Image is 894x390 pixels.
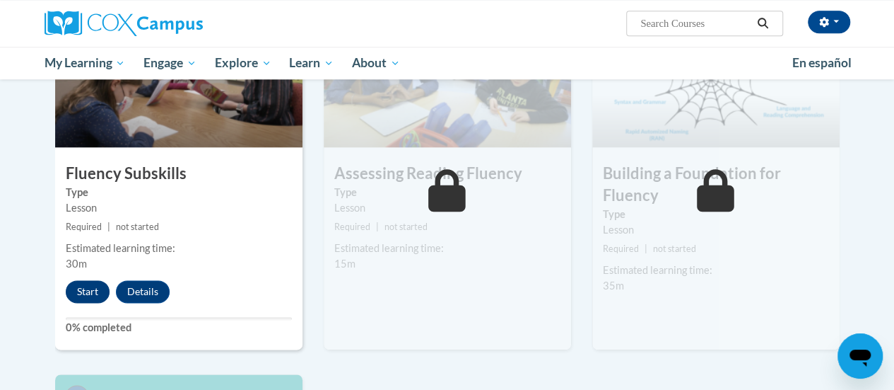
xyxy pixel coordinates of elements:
label: Type [334,185,560,200]
span: not started [116,222,159,232]
iframe: Button to launch messaging window [837,333,883,379]
button: Search [752,15,773,32]
div: Estimated learning time: [66,241,292,256]
h3: Fluency Subskills [55,163,302,185]
a: My Learning [35,47,135,79]
span: not started [653,243,696,254]
div: Lesson [334,200,560,216]
span: 30m [66,258,87,270]
label: Type [66,185,292,200]
span: Engage [143,55,196,71]
button: Account Settings [808,11,850,33]
h3: Building a Foundation for Fluency [592,163,840,207]
span: Required [603,243,639,254]
div: Estimated learning time: [334,241,560,256]
span: My Learning [44,55,125,71]
span: 15m [334,258,355,270]
label: 0% completed [66,320,292,335]
span: Required [66,222,102,232]
span: Required [334,222,370,232]
a: En español [783,48,861,78]
a: Engage [134,47,206,79]
div: Estimated learning time: [603,263,829,278]
a: About [343,47,409,79]
span: | [107,222,110,232]
span: About [352,55,400,71]
a: Explore [206,47,281,79]
input: Search Courses [639,15,752,32]
span: Learn [289,55,334,71]
span: not started [384,222,428,232]
div: Main menu [34,47,861,79]
h3: Assessing Reading Fluency [324,163,571,185]
div: Lesson [603,222,829,238]
span: En español [792,55,852,70]
div: Lesson [66,200,292,216]
img: Cox Campus [45,11,203,36]
span: | [645,243,647,254]
label: Type [603,207,829,222]
span: | [376,222,379,232]
button: Details [116,280,170,303]
a: Learn [280,47,343,79]
span: 35m [603,280,624,292]
a: Cox Campus [45,11,299,36]
button: Start [66,280,110,303]
span: Explore [215,55,271,71]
